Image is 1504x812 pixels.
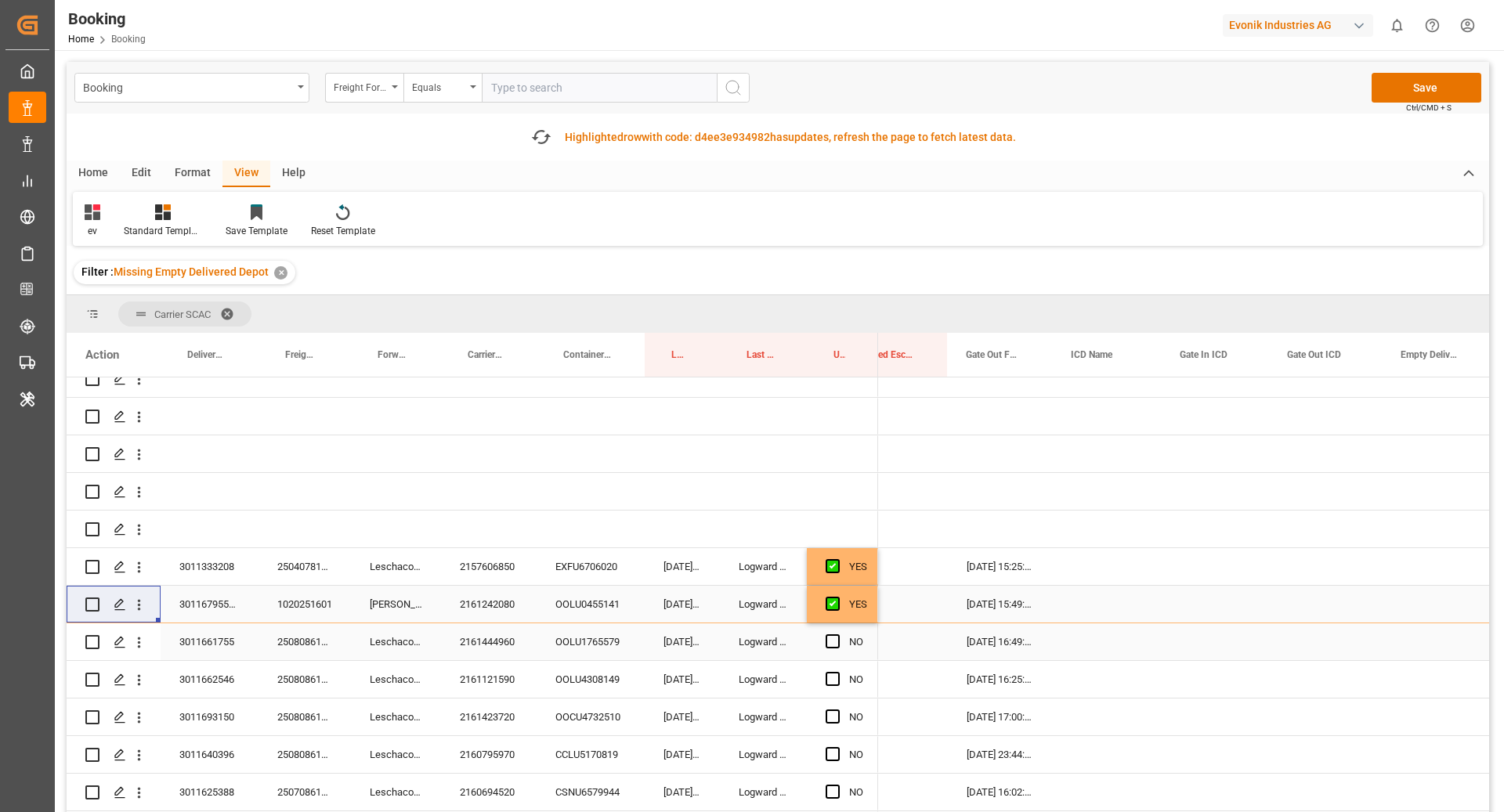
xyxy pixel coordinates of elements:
[717,73,750,103] button: search button
[537,661,645,698] div: OOLU4308149
[161,586,258,623] div: 3011679556, 3011679562
[226,224,287,238] div: Save Template
[720,548,807,585] div: Logward System
[67,698,878,736] div: Press SPACE to select this row.
[351,698,441,735] div: Leschaco Bremen
[849,549,867,585] div: YES
[695,131,770,143] span: d4ee3e934982
[849,737,863,773] div: NO
[67,586,878,623] div: Press SPACE to select this row.
[258,548,351,585] div: 250407810941
[720,736,807,773] div: Logward System
[67,548,878,586] div: Press SPACE to select this row.
[1180,349,1227,360] span: Gate In ICD
[948,548,1053,585] div: [DATE] 15:25:00
[161,774,258,810] div: 3011625388
[563,349,612,360] span: Container No.
[645,774,720,810] div: [DATE] 19:24:53
[441,661,537,698] div: 2161121590
[351,774,441,810] div: Leschaco Bremen
[645,736,720,773] div: [DATE] 20:13:46
[624,131,642,143] span: row
[948,661,1053,698] div: [DATE] 16:25:00
[671,349,687,360] span: Last Opened Date
[124,224,202,238] div: Standard Templates
[258,774,351,810] div: 250708610876
[67,398,878,435] div: Press SPACE to select this row.
[161,661,258,698] div: 3011662546
[468,349,504,360] span: Carrier Booking No.
[85,348,119,362] div: Action
[645,623,720,660] div: [DATE] 22:52:12
[441,548,537,585] div: 2157606850
[67,661,878,698] div: Press SPACE to select this row.
[270,161,317,187] div: Help
[351,661,441,698] div: Leschaco Bremen
[412,77,465,95] div: Equals
[1379,8,1415,43] button: show 0 new notifications
[1071,349,1112,360] span: ICD Name
[67,161,120,187] div: Home
[537,623,645,660] div: OOLU1765579
[855,349,914,360] span: Detailed Escalation Reason
[720,661,807,698] div: Logward System
[441,774,537,810] div: 2160694520
[74,73,309,103] button: open menu
[1372,73,1481,103] button: Save
[1401,349,1458,360] span: Empty Delivered Depot
[114,265,269,278] span: Missing Empty Delivered Depot
[161,548,258,585] div: 3011333208
[747,349,774,360] span: Last Opened By
[849,586,867,623] div: YES
[67,623,878,661] div: Press SPACE to select this row.
[258,661,351,698] div: 250808610414
[351,586,441,623] div: [PERSON_NAME]
[565,129,1016,146] div: Highlighted with code: updates, refresh the page to fetch latest data.
[1223,14,1373,37] div: Evonik Industries AG
[537,736,645,773] div: CCLU5170819
[849,662,863,698] div: NO
[67,435,878,473] div: Press SPACE to select this row.
[537,548,645,585] div: EXFU6706020
[334,77,387,95] div: Freight Forwarder's Reference No.
[351,548,441,585] div: Leschaco Bremen
[948,623,1053,660] div: [DATE] 16:49:00
[441,698,537,735] div: 2161423720
[720,774,807,810] div: Logward System
[67,473,878,511] div: Press SPACE to select this row.
[441,586,537,623] div: 2161242080
[161,736,258,773] div: 3011640396
[120,161,163,187] div: Edit
[645,548,720,585] div: [DATE] 08:45:09
[645,698,720,735] div: [DATE] 20:46:20
[441,736,537,773] div: 2160795970
[849,774,863,810] div: NO
[351,736,441,773] div: Leschaco Bremen
[403,73,482,103] button: open menu
[849,624,863,660] div: NO
[258,586,351,623] div: 1020251601
[966,349,1019,360] span: Gate Out Full Terminal
[258,736,351,773] div: 250808610177
[833,349,845,360] span: Update Last Opened By
[645,586,720,623] div: [DATE] 03:18:26
[378,349,408,360] span: Forwarder Name
[948,586,1053,623] div: [DATE] 15:49:00
[187,349,226,360] span: Delivery No.
[163,161,222,187] div: Format
[274,266,287,280] div: ✕
[83,77,292,96] div: Booking
[85,224,100,238] div: ev
[161,623,258,660] div: 3011661755
[67,736,878,774] div: Press SPACE to select this row.
[948,774,1053,810] div: [DATE] 16:02:00
[67,511,878,548] div: Press SPACE to select this row.
[645,661,720,698] div: [DATE] 20:54:32
[285,349,318,360] span: Freight Forwarder's Reference No.
[311,224,375,238] div: Reset Template
[258,698,351,735] div: 250808610655
[537,698,645,735] div: OOCU4732510
[770,131,788,143] span: has
[161,698,258,735] div: 3011693150
[222,161,270,187] div: View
